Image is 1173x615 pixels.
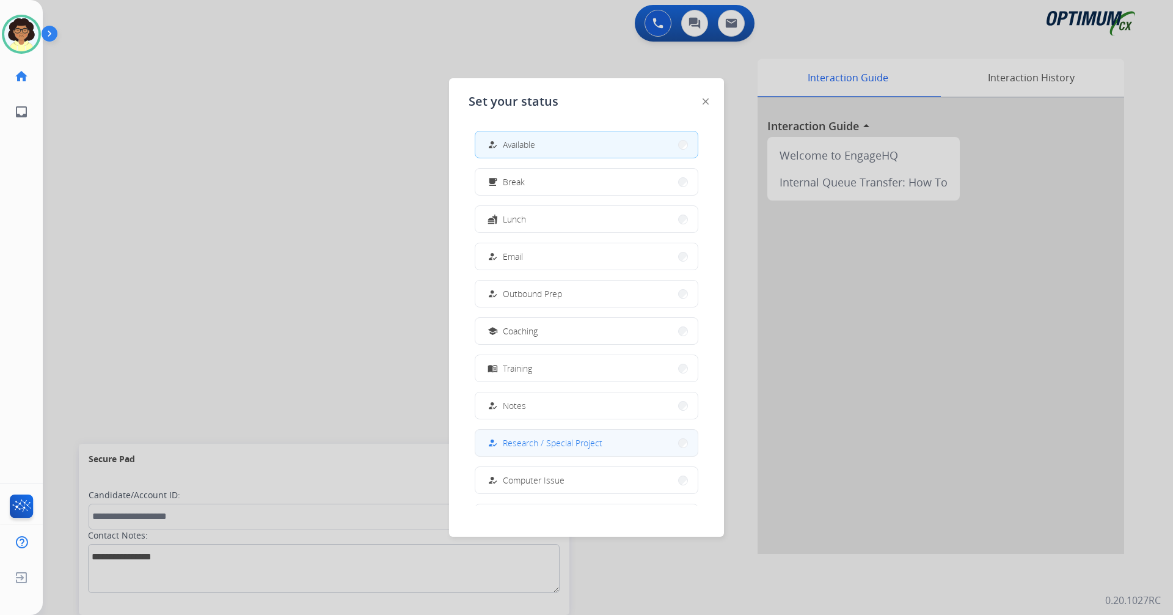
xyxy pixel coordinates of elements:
span: Research / Special Project [503,436,602,449]
span: Computer Issue [503,474,565,487]
mat-icon: inbox [14,105,29,119]
button: Research / Special Project [475,430,698,456]
mat-icon: free_breakfast [488,177,498,187]
mat-icon: how_to_reg [488,400,498,411]
p: 0.20.1027RC [1105,593,1161,608]
button: Lunch [475,206,698,232]
span: Email [503,250,523,263]
span: Outbound Prep [503,287,562,300]
button: Email [475,243,698,270]
button: Coaching [475,318,698,344]
mat-icon: how_to_reg [488,438,498,448]
button: Available [475,131,698,158]
img: close-button [703,98,709,105]
button: Training [475,355,698,381]
span: Notes [503,399,526,412]
mat-icon: school [488,326,498,336]
button: Break [475,169,698,195]
span: Training [503,362,532,375]
button: Notes [475,392,698,419]
span: Available [503,138,535,151]
mat-icon: how_to_reg [488,251,498,262]
button: Outbound Prep [475,281,698,307]
button: Computer Issue [475,467,698,493]
mat-icon: home [14,69,29,84]
mat-icon: fastfood [488,214,498,224]
span: Lunch [503,213,526,226]
mat-icon: how_to_reg [488,289,498,299]
mat-icon: how_to_reg [488,139,498,150]
span: Break [503,175,525,188]
img: avatar [4,17,38,51]
button: Internet Issue [475,504,698,531]
mat-icon: menu_book [488,363,498,374]
span: Coaching [503,325,538,337]
span: Set your status [469,93,558,110]
mat-icon: how_to_reg [488,475,498,485]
